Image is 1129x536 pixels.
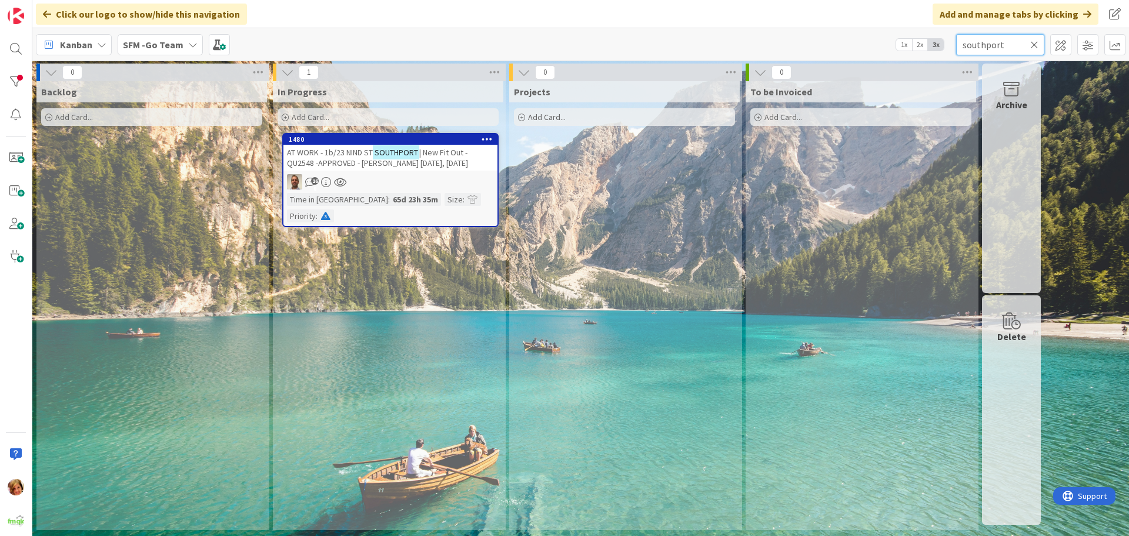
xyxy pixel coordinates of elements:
[463,193,465,206] span: :
[997,329,1026,344] div: Delete
[283,134,497,145] div: 1480
[8,479,24,495] img: KD
[41,86,77,98] span: Backlog
[287,147,468,168] span: | New Fit Out -QU2548 -APPROVED - [PERSON_NAME] [DATE], [DATE]
[933,4,1098,25] div: Add and manage tabs by clicking
[55,112,93,122] span: Add Card...
[283,134,497,171] div: 1480AT WORK - 1b/23 NIND STSOUTHPORT| New Fit Out -QU2548 -APPROVED - [PERSON_NAME] [DATE], [DATE]
[316,209,318,222] span: :
[514,86,550,98] span: Projects
[373,145,419,159] mark: SOUTHPORT
[299,65,319,79] span: 1
[956,34,1044,55] input: Quick Filter...
[535,65,555,79] span: 0
[528,112,566,122] span: Add Card...
[287,193,388,206] div: Time in [GEOGRAPHIC_DATA]
[25,2,54,16] span: Support
[278,86,327,98] span: In Progress
[287,174,302,189] img: SD
[445,193,463,206] div: Size
[912,39,928,51] span: 2x
[283,174,497,189] div: SD
[289,135,497,144] div: 1480
[292,112,329,122] span: Add Card...
[60,38,92,52] span: Kanban
[8,8,24,24] img: Visit kanbanzone.com
[287,209,316,222] div: Priority
[896,39,912,51] span: 1x
[750,86,812,98] span: To be Invoiced
[388,193,390,206] span: :
[287,147,373,158] span: AT WORK - 1b/23 NIND ST
[771,65,791,79] span: 0
[311,177,319,185] span: 168
[764,112,802,122] span: Add Card...
[996,98,1027,112] div: Archive
[123,39,183,51] b: SFM -Go Team
[8,512,24,528] img: avatar
[390,193,441,206] div: 65d 23h 35m
[928,39,944,51] span: 3x
[36,4,247,25] div: Click our logo to show/hide this navigation
[62,65,82,79] span: 0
